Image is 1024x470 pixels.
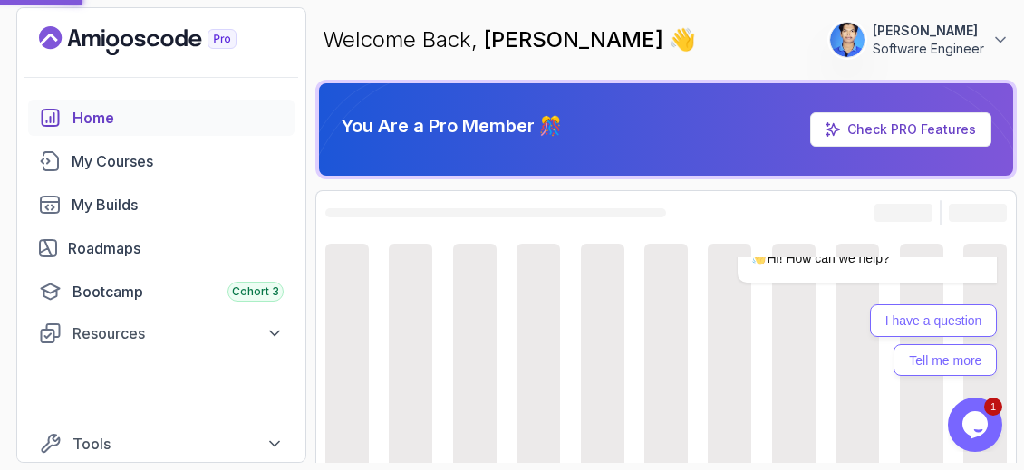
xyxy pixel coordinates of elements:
[28,100,295,136] a: home
[214,87,317,120] button: Tell me more
[232,284,279,299] span: Cohort 3
[948,398,1006,452] iframe: chat widget
[484,26,669,53] span: [PERSON_NAME]
[28,230,295,266] a: roadmaps
[28,187,295,223] a: builds
[341,113,562,139] p: You Are a Pro Member 🎊
[873,22,984,40] p: [PERSON_NAME]
[72,194,284,216] div: My Builds
[72,322,284,344] div: Resources
[28,317,295,350] button: Resources
[72,281,284,302] div: Bootcamp
[829,22,1010,58] button: user profile image[PERSON_NAME]Software Engineer
[810,112,991,147] a: Check PRO Features
[665,21,701,58] span: 👋
[39,26,278,55] a: Landing page
[680,257,1006,388] iframe: chat widget
[68,237,284,259] div: Roadmaps
[830,23,865,57] img: user profile image
[28,273,295,310] a: bootcamp
[323,25,696,54] p: Welcome Back,
[28,143,295,179] a: courses
[28,427,295,460] button: Tools
[72,150,284,172] div: My Courses
[190,47,318,80] button: I have a question
[847,121,976,137] a: Check PRO Features
[72,107,284,129] div: Home
[873,40,984,58] p: Software Engineer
